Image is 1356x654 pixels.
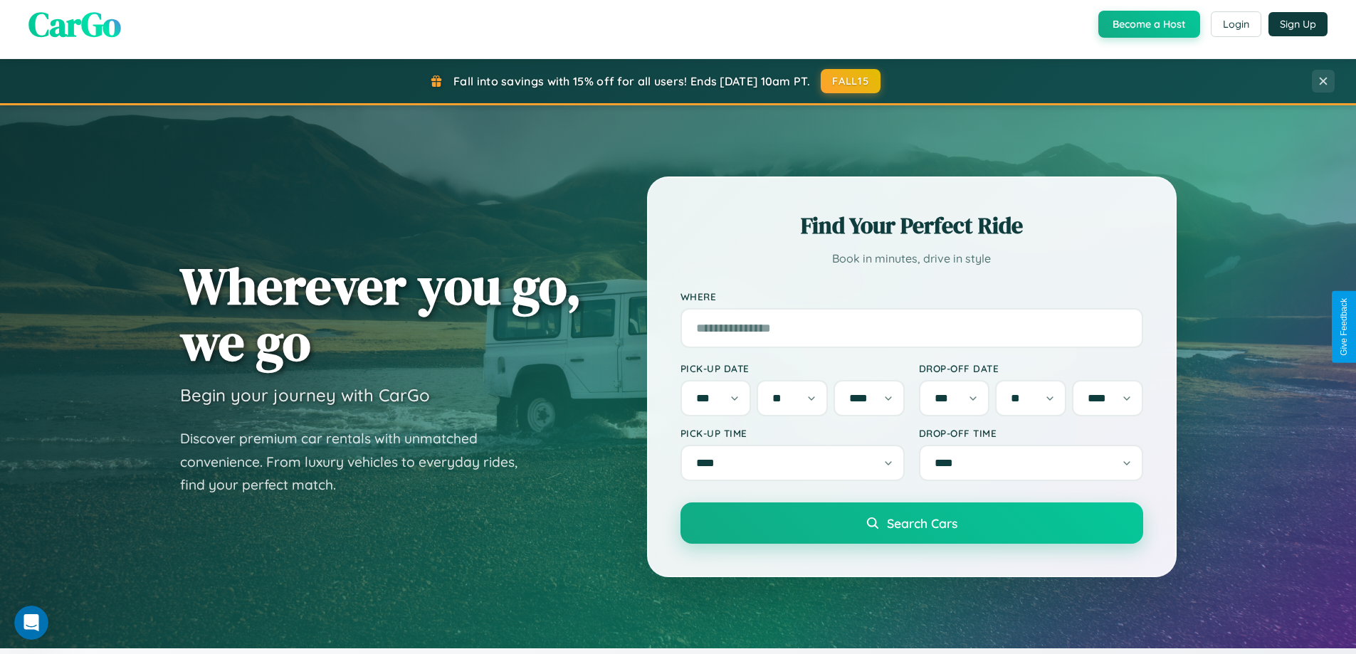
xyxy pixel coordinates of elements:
h2: Find Your Perfect Ride [680,210,1143,241]
span: Fall into savings with 15% off for all users! Ends [DATE] 10am PT. [453,74,810,88]
label: Where [680,290,1143,302]
label: Pick-up Time [680,427,905,439]
h3: Begin your journey with CarGo [180,384,430,406]
div: Give Feedback [1339,298,1349,356]
iframe: Intercom live chat [14,606,48,640]
button: Login [1211,11,1261,37]
p: Book in minutes, drive in style [680,248,1143,269]
h1: Wherever you go, we go [180,258,582,370]
label: Drop-off Time [919,427,1143,439]
span: CarGo [28,1,121,48]
span: Search Cars [887,515,957,531]
p: Discover premium car rentals with unmatched convenience. From luxury vehicles to everyday rides, ... [180,427,536,497]
label: Pick-up Date [680,362,905,374]
button: Search Cars [680,502,1143,544]
label: Drop-off Date [919,362,1143,374]
button: Become a Host [1098,11,1200,38]
button: Sign Up [1268,12,1328,36]
button: FALL15 [821,69,881,93]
